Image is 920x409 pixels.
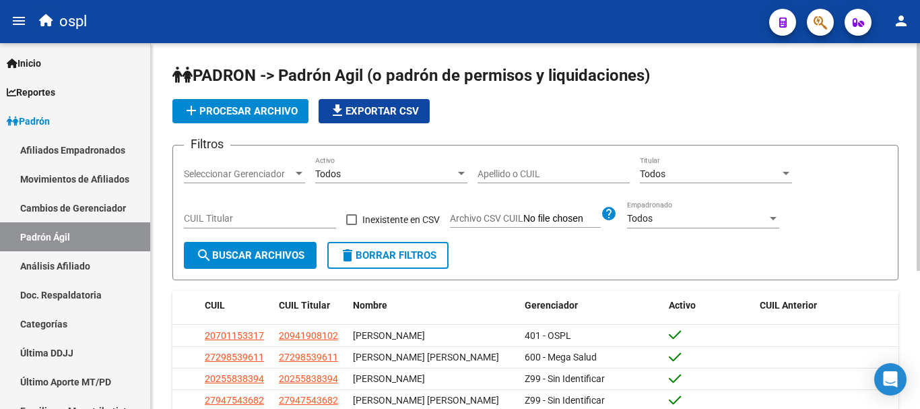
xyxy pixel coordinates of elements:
[315,168,341,179] span: Todos
[525,373,605,384] span: Z99 - Sin Identificar
[525,300,578,311] span: Gerenciador
[172,66,650,85] span: PADRON -> Padrón Agil (o padrón de permisos y liquidaciones)
[196,247,212,263] mat-icon: search
[205,330,264,341] span: 20701153317
[11,13,27,29] mat-icon: menu
[339,249,436,261] span: Borrar Filtros
[327,242,449,269] button: Borrar Filtros
[525,395,605,406] span: Z99 - Sin Identificar
[7,114,50,129] span: Padrón
[353,352,499,363] span: [PERSON_NAME] [PERSON_NAME]
[760,300,817,311] span: CUIL Anterior
[519,291,664,320] datatable-header-cell: Gerenciador
[353,330,425,341] span: [PERSON_NAME]
[205,395,264,406] span: 27947543682
[348,291,519,320] datatable-header-cell: Nombre
[279,330,338,341] span: 20941908102
[319,99,430,123] button: Exportar CSV
[279,373,338,384] span: 20255838394
[172,99,308,123] button: Procesar archivo
[329,102,346,119] mat-icon: file_download
[339,247,356,263] mat-icon: delete
[7,56,41,71] span: Inicio
[59,7,87,36] span: ospl
[184,135,230,154] h3: Filtros
[893,13,909,29] mat-icon: person
[7,85,55,100] span: Reportes
[523,213,601,225] input: Archivo CSV CUIL
[183,102,199,119] mat-icon: add
[329,105,419,117] span: Exportar CSV
[353,395,499,406] span: [PERSON_NAME] [PERSON_NAME]
[525,330,571,341] span: 401 - OSPL
[279,300,330,311] span: CUIL Titular
[279,352,338,363] span: 27298539611
[874,363,907,396] div: Open Intercom Messenger
[627,213,653,224] span: Todos
[353,373,425,384] span: [PERSON_NAME]
[279,395,338,406] span: 27947543682
[353,300,387,311] span: Nombre
[205,300,225,311] span: CUIL
[663,291,754,320] datatable-header-cell: Activo
[183,105,298,117] span: Procesar archivo
[273,291,348,320] datatable-header-cell: CUIL Titular
[362,212,440,228] span: Inexistente en CSV
[450,213,523,224] span: Archivo CSV CUIL
[754,291,899,320] datatable-header-cell: CUIL Anterior
[640,168,665,179] span: Todos
[184,242,317,269] button: Buscar Archivos
[184,168,293,180] span: Seleccionar Gerenciador
[205,373,264,384] span: 20255838394
[199,291,273,320] datatable-header-cell: CUIL
[525,352,597,363] span: 600 - Mega Salud
[205,352,264,363] span: 27298539611
[196,249,304,261] span: Buscar Archivos
[669,300,696,311] span: Activo
[601,206,617,222] mat-icon: help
